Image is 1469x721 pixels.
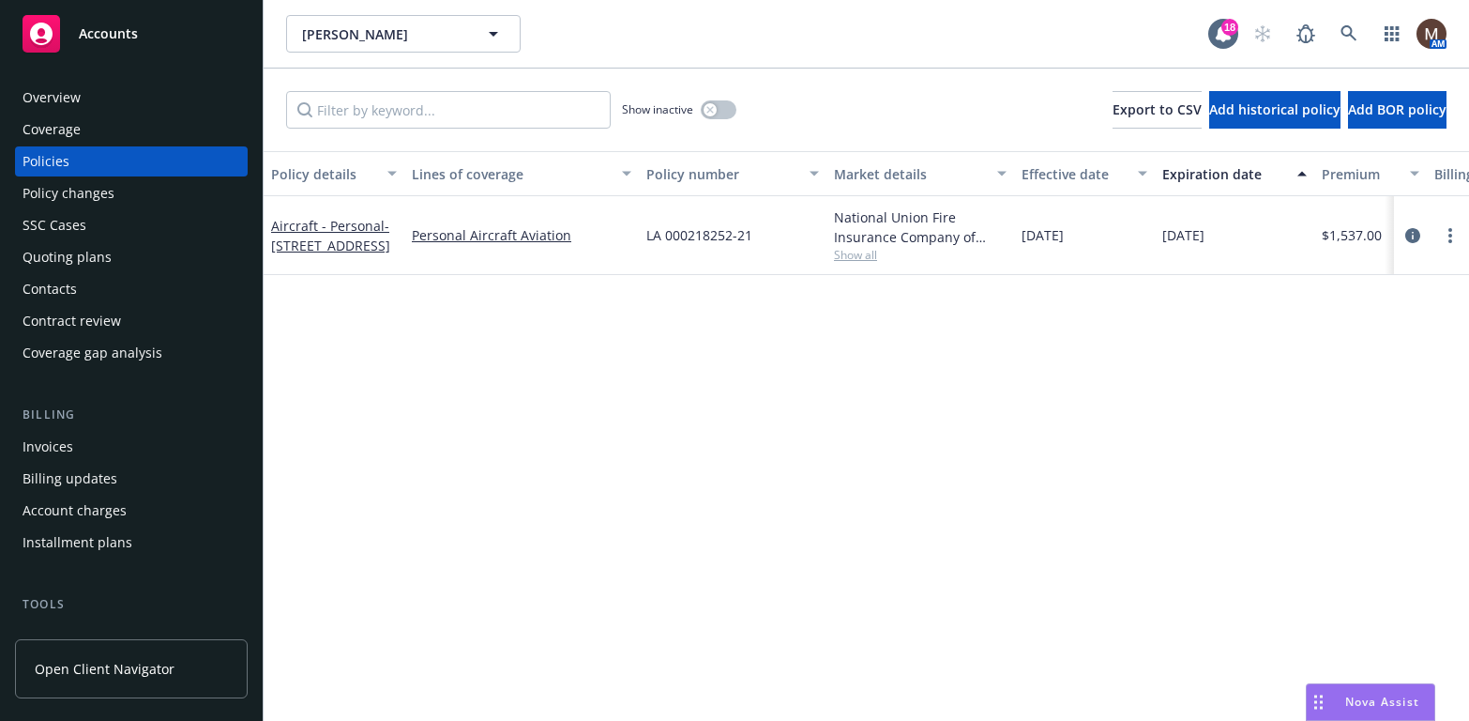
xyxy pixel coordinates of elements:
[15,528,248,558] a: Installment plans
[15,274,248,304] a: Contacts
[834,164,986,184] div: Market details
[15,242,248,272] a: Quoting plans
[23,496,127,526] div: Account charges
[15,621,248,652] a: Manage files
[23,83,81,113] div: Overview
[1348,91,1446,129] button: Add BOR policy
[79,26,138,41] span: Accounts
[23,306,121,336] div: Contract review
[15,306,248,336] a: Contract review
[1022,225,1064,245] span: [DATE]
[23,432,73,462] div: Invoices
[15,464,248,494] a: Billing updates
[1306,683,1435,721] button: Nova Assist
[1307,684,1330,720] div: Drag to move
[826,151,1014,196] button: Market details
[1287,15,1325,53] a: Report a Bug
[286,91,611,129] input: Filter by keyword...
[412,225,631,245] a: Personal Aircraft Aviation
[834,247,1007,263] span: Show all
[264,151,404,196] button: Policy details
[23,338,162,368] div: Coverage gap analysis
[1221,19,1238,36] div: 18
[1345,694,1419,710] span: Nova Assist
[404,151,639,196] button: Lines of coverage
[1439,224,1461,247] a: more
[15,432,248,462] a: Invoices
[1209,100,1340,118] span: Add historical policy
[15,178,248,208] a: Policy changes
[1322,164,1399,184] div: Premium
[302,24,464,44] span: [PERSON_NAME]
[15,146,248,176] a: Policies
[15,338,248,368] a: Coverage gap analysis
[1209,91,1340,129] button: Add historical policy
[271,217,390,254] a: Aircraft - Personal
[1401,224,1424,247] a: circleInformation
[15,210,248,240] a: SSC Cases
[1314,151,1427,196] button: Premium
[1162,225,1204,245] span: [DATE]
[1113,91,1202,129] button: Export to CSV
[1014,151,1155,196] button: Effective date
[639,151,826,196] button: Policy number
[271,164,376,184] div: Policy details
[1373,15,1411,53] a: Switch app
[1244,15,1281,53] a: Start snowing
[1322,225,1382,245] span: $1,537.00
[1162,164,1286,184] div: Expiration date
[23,464,117,494] div: Billing updates
[23,242,112,272] div: Quoting plans
[1022,164,1127,184] div: Effective date
[15,8,248,60] a: Accounts
[834,207,1007,247] div: National Union Fire Insurance Company of [GEOGRAPHIC_DATA], [GEOGRAPHIC_DATA], AIG
[1113,100,1202,118] span: Export to CSV
[23,274,77,304] div: Contacts
[23,178,114,208] div: Policy changes
[271,217,390,254] span: - [STREET_ADDRESS]
[23,621,102,652] div: Manage files
[23,146,69,176] div: Policies
[412,164,611,184] div: Lines of coverage
[646,164,798,184] div: Policy number
[1348,100,1446,118] span: Add BOR policy
[15,595,248,614] div: Tools
[15,406,248,424] div: Billing
[23,528,132,558] div: Installment plans
[1155,151,1314,196] button: Expiration date
[646,225,752,245] span: LA 000218252-21
[15,83,248,113] a: Overview
[286,15,521,53] button: [PERSON_NAME]
[35,659,174,679] span: Open Client Navigator
[15,496,248,526] a: Account charges
[622,101,693,117] span: Show inactive
[1416,19,1446,49] img: photo
[1330,15,1368,53] a: Search
[23,115,81,145] div: Coverage
[23,210,86,240] div: SSC Cases
[15,115,248,145] a: Coverage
